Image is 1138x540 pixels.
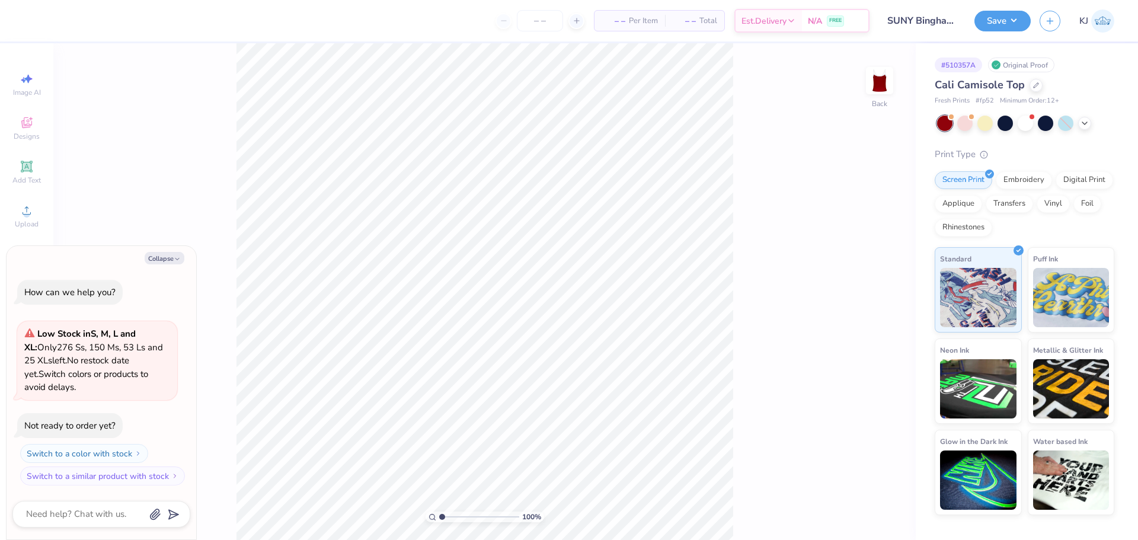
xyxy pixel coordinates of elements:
[1033,268,1110,327] img: Puff Ink
[14,132,40,141] span: Designs
[24,328,136,353] strong: Low Stock in S, M, L and XL :
[602,15,625,27] span: – –
[1033,253,1058,265] span: Puff Ink
[935,96,970,106] span: Fresh Prints
[24,286,116,298] div: How can we help you?
[935,78,1025,92] span: Cali Camisole Top
[935,171,992,189] div: Screen Print
[24,354,129,380] span: No restock date yet.
[629,15,658,27] span: Per Item
[808,15,822,27] span: N/A
[935,195,982,213] div: Applique
[940,253,971,265] span: Standard
[1091,9,1114,33] img: Kendra Jingco
[868,69,891,92] img: Back
[976,96,994,106] span: # fp52
[974,11,1031,31] button: Save
[135,450,142,457] img: Switch to a color with stock
[15,219,39,229] span: Upload
[741,15,787,27] span: Est. Delivery
[986,195,1033,213] div: Transfers
[940,344,969,356] span: Neon Ink
[24,328,163,393] span: Only 276 Ss, 150 Ms, 53 Ls and 25 XLs left. Switch colors or products to avoid delays.
[935,57,982,72] div: # 510357A
[1033,344,1103,356] span: Metallic & Glitter Ink
[145,252,184,264] button: Collapse
[1033,435,1088,448] span: Water based Ink
[940,435,1008,448] span: Glow in the Dark Ink
[1073,195,1101,213] div: Foil
[522,512,541,522] span: 100 %
[988,57,1054,72] div: Original Proof
[935,219,992,237] div: Rhinestones
[20,444,148,463] button: Switch to a color with stock
[1056,171,1113,189] div: Digital Print
[1033,359,1110,418] img: Metallic & Glitter Ink
[1033,450,1110,510] img: Water based Ink
[672,15,696,27] span: – –
[171,472,178,480] img: Switch to a similar product with stock
[13,88,41,97] span: Image AI
[20,466,185,485] button: Switch to a similar product with stock
[996,171,1052,189] div: Embroidery
[24,420,116,432] div: Not ready to order yet?
[1000,96,1059,106] span: Minimum Order: 12 +
[829,17,842,25] span: FREE
[940,268,1016,327] img: Standard
[935,148,1114,161] div: Print Type
[940,359,1016,418] img: Neon Ink
[12,175,41,185] span: Add Text
[878,9,966,33] input: Untitled Design
[699,15,717,27] span: Total
[1079,14,1088,28] span: KJ
[1079,9,1114,33] a: KJ
[1037,195,1070,213] div: Vinyl
[940,450,1016,510] img: Glow in the Dark Ink
[517,10,563,31] input: – –
[872,98,887,109] div: Back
